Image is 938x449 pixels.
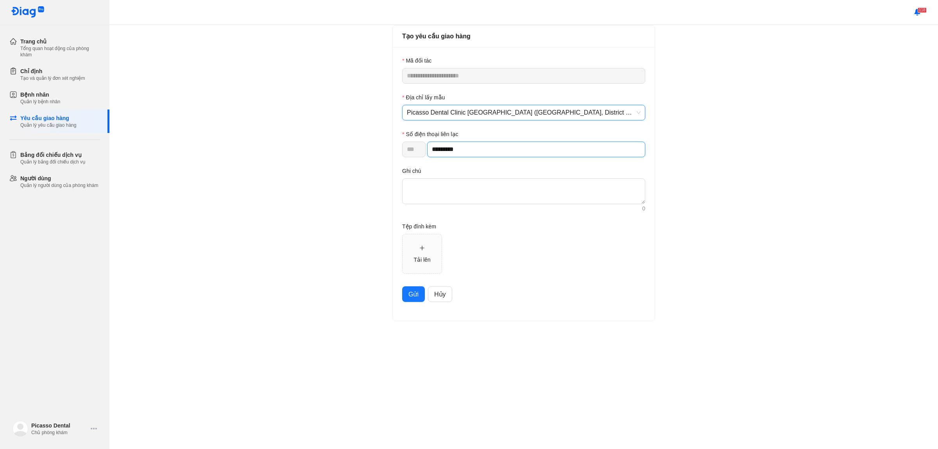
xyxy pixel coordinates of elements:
[428,286,452,302] button: Hủy
[13,421,28,436] img: logo
[402,31,645,41] div: Tạo yêu cầu giao hàng
[408,289,419,299] span: Gửi
[402,286,425,302] button: Gửi
[402,93,445,102] label: Địa chỉ lấy mẫu
[434,289,446,299] span: Hủy
[414,255,430,264] div: Tải lên
[20,174,98,182] div: Người dùng
[402,222,436,231] label: Tệp đính kèm
[918,7,927,13] span: 118
[407,105,641,120] span: Picasso Dental Clinic Ho Chi Minh City (Thao Dien, District 2), 25B Đ. Nguyễn Duy Hiệu, Thảo Điền...
[11,6,45,18] img: logo
[20,99,60,105] div: Quản lý bệnh nhân
[20,182,98,189] div: Quản lý người dùng của phòng khám
[20,38,100,45] div: Trang chủ
[20,67,85,75] div: Chỉ định
[20,159,86,165] div: Quản lý bảng đối chiếu dịch vụ
[402,130,458,138] label: Số điện thoại liên lạc
[402,56,431,65] label: Mã đối tác
[20,75,85,81] div: Tạo và quản lý đơn xét nghiệm
[20,91,60,99] div: Bệnh nhân
[20,151,86,159] div: Bảng đối chiếu dịch vụ
[403,234,442,273] span: plusTải lên
[20,45,100,58] div: Tổng quan hoạt động của phòng khám
[419,245,425,251] span: plus
[31,422,88,429] div: Picasso Dental
[402,167,421,175] label: Ghi chú
[20,122,76,128] div: Quản lý yêu cầu giao hàng
[31,429,88,436] div: Chủ phòng khám
[20,114,76,122] div: Yêu cầu giao hàng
